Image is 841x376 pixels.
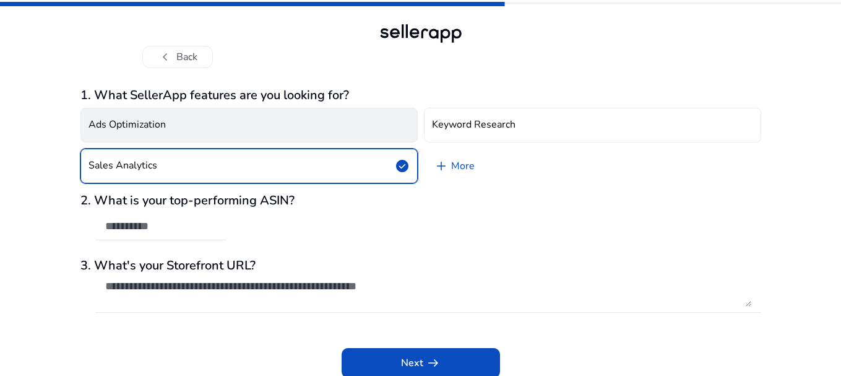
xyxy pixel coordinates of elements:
[88,119,166,131] h4: Ads Optimization
[432,119,515,131] h4: Keyword Research
[142,46,213,68] button: chevron_leftBack
[158,50,173,64] span: chevron_left
[401,356,441,370] span: Next
[88,160,157,172] h4: Sales Analytics
[80,258,761,273] h3: 3. What's your Storefront URL?
[434,159,449,173] span: add
[395,159,410,173] span: check_circle
[80,88,761,103] h3: 1. What SellerApp features are you looking for?
[424,149,485,183] a: More
[80,193,761,208] h3: 2. What is your top-performing ASIN?
[80,108,418,142] button: Ads Optimization
[426,356,441,370] span: arrow_right_alt
[80,149,418,183] button: Sales Analyticscheck_circle
[424,108,761,142] button: Keyword Research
